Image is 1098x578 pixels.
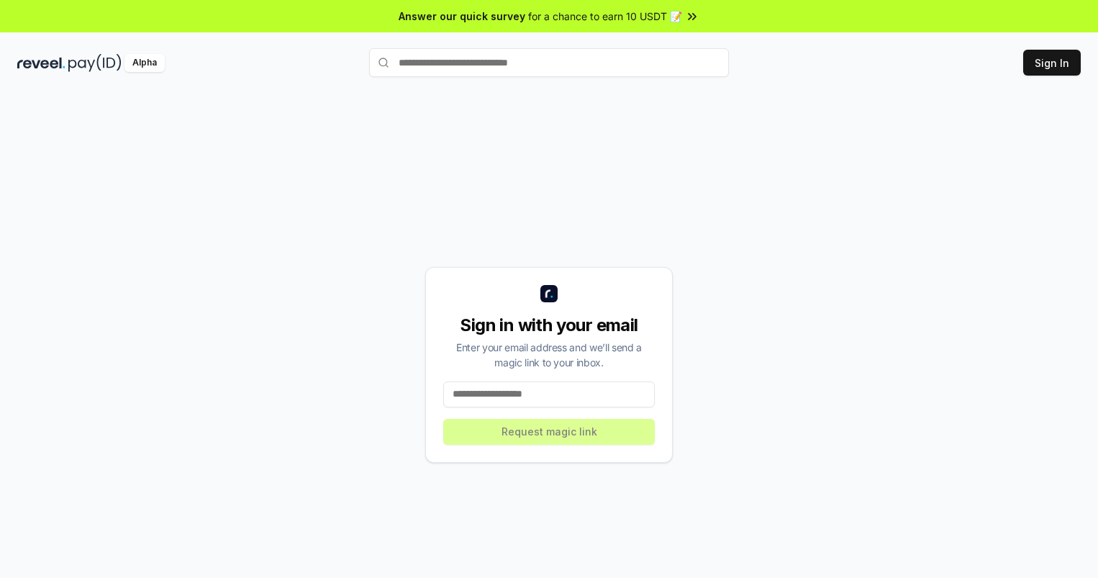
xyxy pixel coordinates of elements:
img: pay_id [68,54,122,72]
img: logo_small [540,285,558,302]
div: Alpha [124,54,165,72]
img: reveel_dark [17,54,65,72]
div: Sign in with your email [443,314,655,337]
span: for a chance to earn 10 USDT 📝 [528,9,682,24]
span: Answer our quick survey [399,9,525,24]
button: Sign In [1023,50,1081,76]
div: Enter your email address and we’ll send a magic link to your inbox. [443,340,655,370]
